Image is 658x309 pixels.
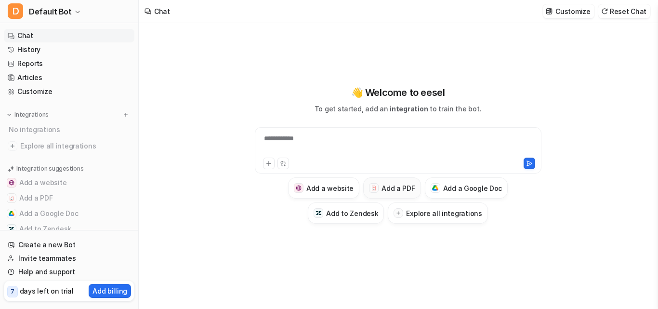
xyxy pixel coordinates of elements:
img: menu_add.svg [122,111,129,118]
img: customize [546,8,553,15]
button: Integrations [4,110,52,120]
img: expand menu [6,111,13,118]
a: Articles [4,71,134,84]
a: Reports [4,57,134,70]
h3: Add a website [306,183,354,193]
a: Help and support [4,265,134,279]
a: Create a new Bot [4,238,134,252]
img: reset [601,8,608,15]
h3: Add a Google Doc [443,183,502,193]
button: Add a PDFAdd a PDF [363,177,421,199]
h3: Add to Zendesk [326,208,378,218]
img: Add a website [9,180,14,186]
a: Explore all integrations [4,139,134,153]
span: integration [390,105,428,113]
p: Integrations [14,111,49,119]
span: Explore all integrations [20,138,131,154]
img: Add a Google Doc [432,185,438,191]
a: Customize [4,85,134,98]
img: explore all integrations [8,141,17,151]
button: Explore all integrations [388,202,487,224]
a: Chat [4,29,134,42]
button: Add to ZendeskAdd to Zendesk [4,221,134,237]
button: Reset Chat [598,4,650,18]
p: Add billing [92,286,127,296]
button: Add a Google DocAdd a Google Doc [4,206,134,221]
button: Add a PDFAdd a PDF [4,190,134,206]
span: Default Bot [29,5,72,18]
img: Add a Google Doc [9,211,14,216]
button: Add billing [89,284,131,298]
p: 7 [11,287,14,296]
h3: Explore all integrations [406,208,482,218]
button: Add a websiteAdd a website [4,175,134,190]
p: days left on trial [20,286,74,296]
img: Add to Zendesk [9,226,14,232]
button: Customize [543,4,594,18]
p: Customize [555,6,590,16]
p: 👋 Welcome to eesel [351,85,445,100]
h3: Add a PDF [382,183,415,193]
a: Invite teammates [4,252,134,265]
div: Chat [154,6,170,16]
p: To get started, add an to train the bot. [315,104,481,114]
img: Add to Zendesk [316,210,322,216]
img: Add a PDF [9,195,14,201]
img: Add a website [296,185,302,191]
div: No integrations [6,121,134,137]
button: Add to ZendeskAdd to Zendesk [308,202,384,224]
p: Integration suggestions [16,164,83,173]
button: Add a Google DocAdd a Google Doc [425,177,508,199]
button: Add a websiteAdd a website [288,177,359,199]
span: D [8,3,23,19]
img: Add a PDF [371,185,377,191]
a: History [4,43,134,56]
